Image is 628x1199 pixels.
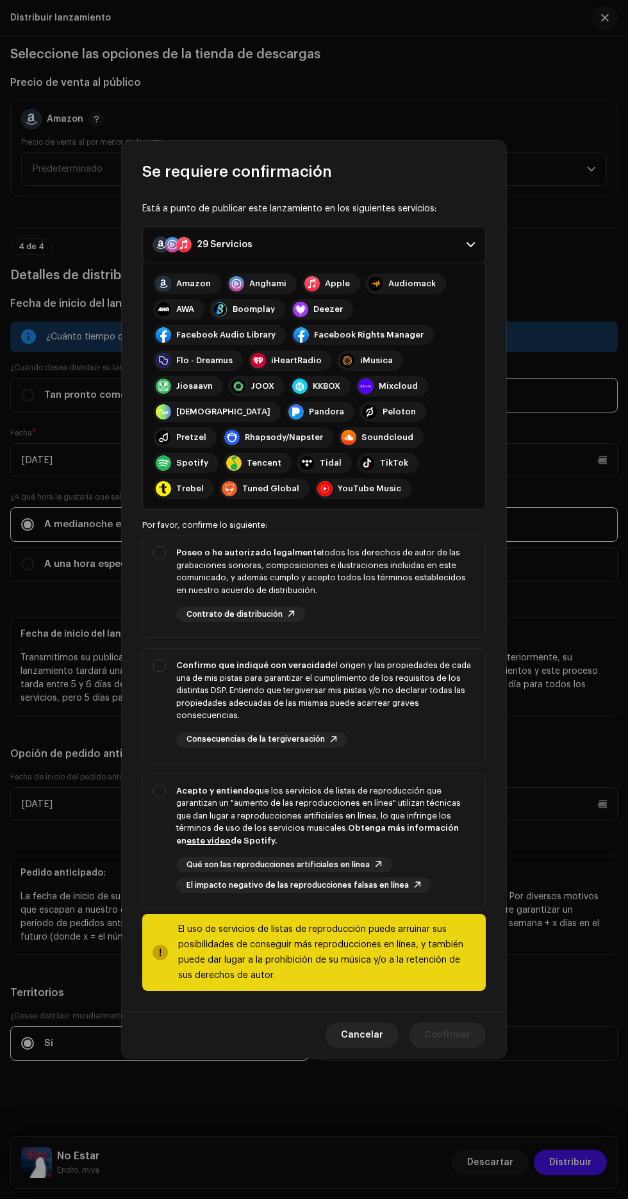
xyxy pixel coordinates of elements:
div: Deezer [313,304,343,314]
strong: Obtenga más información en de Spotify. [176,824,459,845]
div: Tidal [320,458,342,468]
a: este video [186,836,231,845]
div: Trebel [176,484,204,494]
span: Cancelar [341,1022,383,1048]
div: 29 Servicios [197,240,252,250]
div: Boomplay [233,304,275,314]
div: KKBOX [313,381,340,391]
div: Facebook Audio Library [176,330,276,340]
div: Jiosaavn [176,381,213,391]
div: que los servicios de listas de reproducción que garantizan un "aumento de las reproducciones en l... [176,785,475,847]
span: Qué son las reproducciones artificiales en línea [186,861,370,869]
div: Audiomack [388,279,436,289]
p-accordion-header: 29 Servicios [142,226,486,263]
span: Contrato de distribución [186,610,283,619]
div: Tuned Global [242,484,299,494]
div: AWA [176,304,194,314]
div: Rhapsody/Napster [245,432,323,443]
button: Confirmar [409,1022,486,1048]
div: TikTok [380,458,408,468]
div: Pretzel [176,432,206,443]
div: todos los derechos de autor de las grabaciones sonoras, composiciones e ilustraciones incluidas e... [176,546,475,596]
strong: Poseo o he autorizado legalmente [176,548,322,557]
p-togglebutton: Acepto y entiendoque los servicios de listas de reproducción que garantizan un "aumento de las re... [142,774,486,909]
span: Confirmar [424,1022,470,1048]
p-togglebutton: Poseo o he autorizado legalmentetodos los derechos de autor de las grabaciones sonoras, composici... [142,535,486,638]
div: Anghami [249,279,286,289]
div: Facebook Rights Manager [314,330,424,340]
div: iMusica [360,355,393,366]
div: Amazon [176,279,211,289]
strong: Confirmo que indiqué con veracidad [176,661,331,669]
div: El uso de servicios de listas de reproducción puede arruinar sus posibilidades de conseguir más r... [178,922,475,983]
div: Está a punto de publicar este lanzamiento en los siguientes servicios: [142,202,486,216]
strong: Acepto y entiendo [176,787,254,795]
div: iHeartRadio [271,355,322,366]
div: Apple [325,279,350,289]
div: Por favor, confirme lo siguiente: [142,520,486,530]
div: YouTube Music [338,484,401,494]
div: Pandora [309,407,344,417]
p-togglebutton: Confirmo que indiqué con veracidadel origen y las propiedades de cada una de mis pistas para gara... [142,648,486,763]
div: Flo - Dreamus [176,355,233,366]
div: [DEMOGRAPHIC_DATA] [176,407,270,417]
div: Tencent [247,458,281,468]
div: Soundcloud [361,432,413,443]
p-accordion-content: 29 Servicios [142,263,486,510]
span: El impacto negativo de las reproducciones falsas en línea [186,881,409,890]
div: Peloton [383,407,416,417]
div: Mixcloud [379,381,418,391]
div: JOOX [251,381,274,391]
div: el origen y las propiedades de cada una de mis pistas para garantizar el cumplimiento de los requ... [176,659,475,722]
div: Spotify [176,458,208,468]
span: Consecuencias de la tergiversación [186,735,325,744]
span: Se requiere confirmación [142,161,332,182]
button: Cancelar [326,1022,399,1048]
